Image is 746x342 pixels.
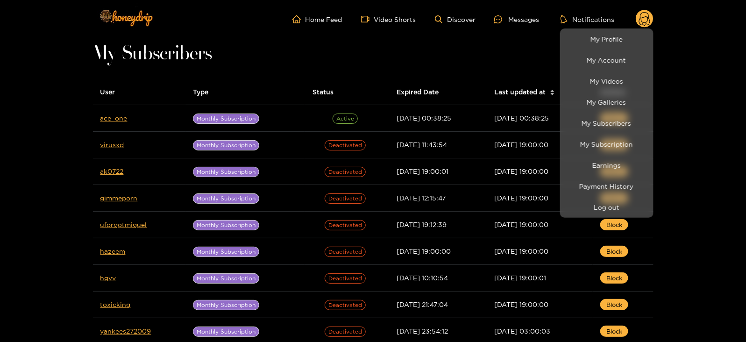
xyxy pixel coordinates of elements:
a: My Account [562,52,651,68]
a: My Galleries [562,94,651,110]
a: My Subscribers [562,115,651,131]
button: Log out [562,199,651,215]
a: My Videos [562,73,651,89]
a: Earnings [562,157,651,173]
a: My Profile [562,31,651,47]
a: My Subscription [562,136,651,152]
a: Payment History [562,178,651,194]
